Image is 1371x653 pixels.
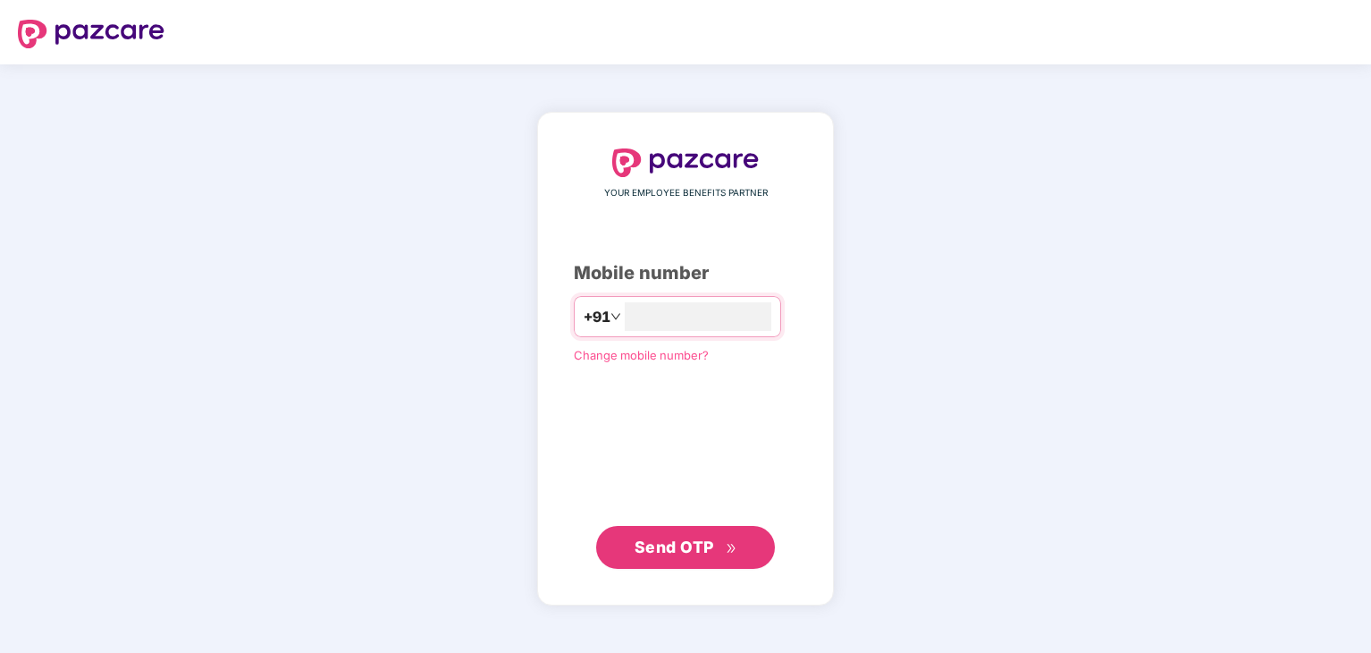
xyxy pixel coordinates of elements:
[574,348,709,362] a: Change mobile number?
[574,259,797,287] div: Mobile number
[612,148,759,177] img: logo
[610,311,621,322] span: down
[584,306,610,328] span: +91
[596,526,775,569] button: Send OTPdouble-right
[635,538,714,556] span: Send OTP
[604,186,768,200] span: YOUR EMPLOYEE BENEFITS PARTNER
[726,543,737,555] span: double-right
[18,20,164,48] img: logo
